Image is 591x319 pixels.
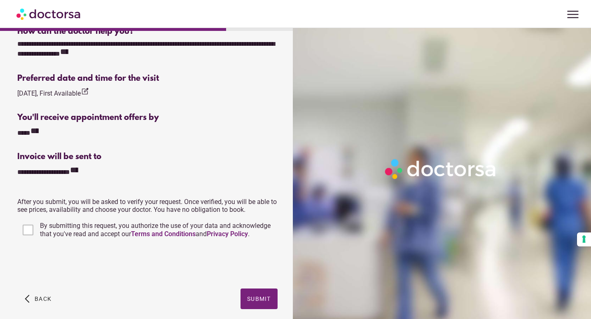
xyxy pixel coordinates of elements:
[40,222,271,238] span: By submitting this request, you authorize the use of your data and acknowledge that you've read a...
[17,152,278,162] div: Invoice will be sent to
[17,198,278,213] p: After you submit, you will be asked to verify your request. Once verified, you will be able to se...
[17,87,89,99] div: [DATE], First Available
[241,289,278,309] button: Submit
[81,87,89,96] i: edit_square
[247,296,271,302] span: Submit
[382,156,500,182] img: Logo-Doctorsa-trans-White-partial-flat.png
[17,248,142,280] iframe: reCAPTCHA
[131,230,196,238] a: Terms and Conditions
[16,5,82,23] img: Doctorsa.com
[35,296,51,302] span: Back
[17,74,278,83] div: Preferred date and time for the visit
[17,27,278,36] div: How can the doctor help you?
[565,7,581,22] span: menu
[207,230,248,238] a: Privacy Policy
[17,113,278,122] div: You'll receive appointment offers by
[577,232,591,246] button: Your consent preferences for tracking technologies
[21,289,55,309] button: arrow_back_ios Back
